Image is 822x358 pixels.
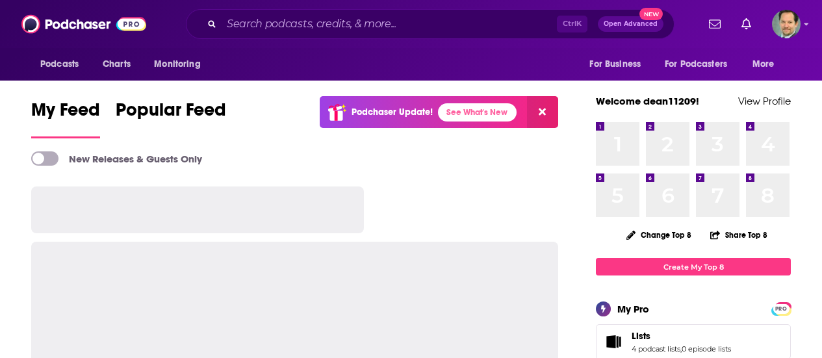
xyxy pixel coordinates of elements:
button: open menu [656,52,746,77]
span: For Business [589,55,641,73]
button: open menu [31,52,96,77]
a: New Releases & Guests Only [31,151,202,166]
a: Show notifications dropdown [704,13,726,35]
a: Charts [94,52,138,77]
a: 4 podcast lists [632,344,680,353]
input: Search podcasts, credits, & more... [222,14,557,34]
span: Charts [103,55,131,73]
a: Show notifications dropdown [736,13,756,35]
span: New [639,8,663,20]
button: Share Top 8 [710,222,768,248]
img: Podchaser - Follow, Share and Rate Podcasts [21,12,146,36]
a: Lists [632,330,731,342]
a: My Feed [31,99,100,138]
img: User Profile [772,10,801,38]
span: Popular Feed [116,99,226,129]
a: Create My Top 8 [596,258,791,275]
span: My Feed [31,99,100,129]
span: Lists [632,330,650,342]
span: Logged in as dean11209 [772,10,801,38]
span: PRO [773,304,789,314]
span: Open Advanced [604,21,658,27]
a: View Profile [738,95,791,107]
button: open menu [580,52,657,77]
span: , [680,344,682,353]
span: Ctrl K [557,16,587,32]
button: Change Top 8 [619,227,699,243]
span: More [752,55,775,73]
button: open menu [743,52,791,77]
a: Lists [600,333,626,351]
a: PRO [773,303,789,313]
span: For Podcasters [665,55,727,73]
div: Search podcasts, credits, & more... [186,9,674,39]
a: See What's New [438,103,517,121]
button: open menu [145,52,217,77]
button: Open AdvancedNew [598,16,663,32]
button: Show profile menu [772,10,801,38]
a: Popular Feed [116,99,226,138]
span: Podcasts [40,55,79,73]
a: 0 episode lists [682,344,731,353]
a: Welcome dean11209! [596,95,699,107]
div: My Pro [617,303,649,315]
span: Monitoring [154,55,200,73]
p: Podchaser Update! [352,107,433,118]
